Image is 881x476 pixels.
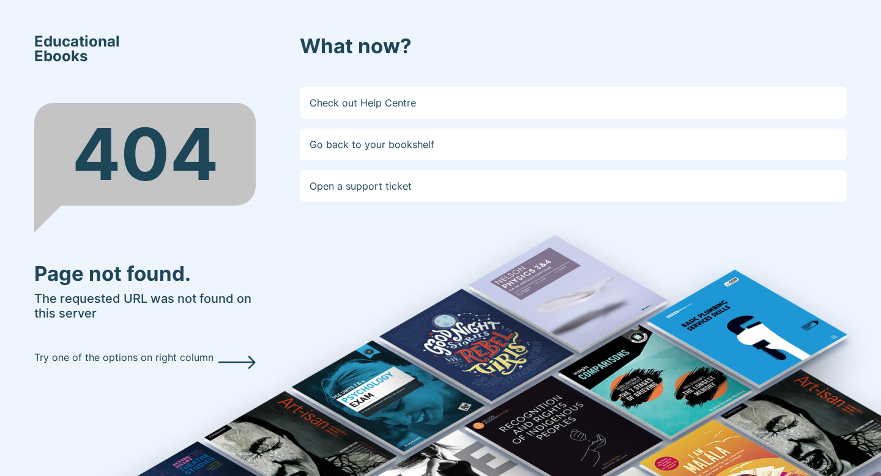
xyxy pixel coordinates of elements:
h3: Page not found. [34,262,256,286]
h5: The requested URL was not found on this server [34,291,256,321]
a: Check out Help Centre [300,87,847,119]
div: 404 [34,103,256,206]
p: Try one of the options on right column [34,350,214,365]
span: Educational Ebooks [34,34,120,64]
a: Go back to your bookshelf [300,128,847,160]
h3: What now? [300,34,847,59]
a: Open a support ticket [300,170,847,202]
